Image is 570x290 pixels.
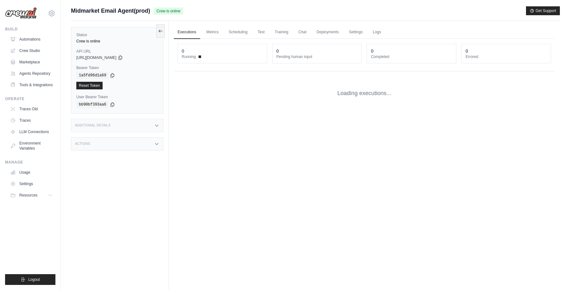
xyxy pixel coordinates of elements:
a: Metrics [203,26,223,39]
a: Tools & Integrations [8,80,55,90]
a: Settings [345,26,366,39]
code: 1a5fd96d1a69 [76,72,109,79]
span: [URL][DOMAIN_NAME] [76,55,117,60]
button: Get Support [526,6,560,15]
dt: Pending human input [276,54,358,59]
a: Deployments [313,26,343,39]
a: Scheduling [225,26,251,39]
div: Build [5,27,55,32]
div: 0 [182,48,184,54]
h3: Actions [75,142,90,146]
div: Operate [5,96,55,101]
span: Midmarket Email Agent(prod) [71,6,150,15]
div: Manage [5,160,55,165]
a: Executions [174,26,200,39]
a: Traces Old [8,104,55,114]
dt: Completed [371,54,452,59]
span: Resources [19,193,37,198]
a: Automations [8,34,55,44]
dt: Errored [465,54,547,59]
a: Reset Token [76,82,103,89]
button: Resources [8,190,55,200]
a: Crew Studio [8,46,55,56]
a: Chat [295,26,310,39]
a: Training [271,26,292,39]
a: Environment Variables [8,138,55,153]
a: LLM Connections [8,127,55,137]
img: Logo [5,7,37,19]
div: 0 [465,48,468,54]
a: Traces [8,115,55,126]
label: Bearer Token [76,65,158,70]
span: Running [182,54,196,59]
div: 0 [276,48,279,54]
div: 0 [371,48,373,54]
label: Status [76,32,158,37]
span: Logout [28,277,40,282]
a: Settings [8,179,55,189]
label: API URL [76,49,158,54]
a: Logs [369,26,385,39]
code: bb90bf393aa6 [76,101,109,108]
a: Agents Repository [8,68,55,79]
h3: Additional Details [75,124,111,127]
a: Usage [8,167,55,177]
a: Marketplace [8,57,55,67]
button: Logout [5,274,55,285]
div: Crew is online [76,39,158,44]
span: Crew is online [154,8,183,15]
label: User Bearer Token [76,94,158,100]
a: Test [254,26,269,39]
div: Loading executions... [174,79,555,108]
